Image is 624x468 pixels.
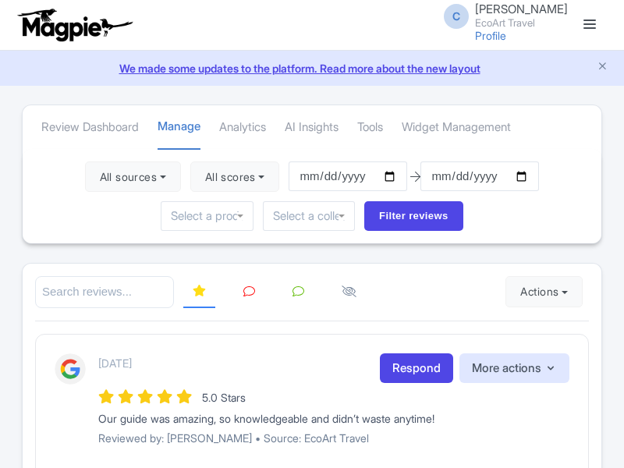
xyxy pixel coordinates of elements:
[41,106,139,149] a: Review Dashboard
[9,60,615,76] a: We made some updates to the platform. Read more about the new layout
[402,106,511,149] a: Widget Management
[35,276,174,308] input: Search reviews...
[380,353,453,384] a: Respond
[202,391,246,404] span: 5.0 Stars
[505,276,583,307] button: Actions
[14,8,135,42] img: logo-ab69f6fb50320c5b225c76a69d11143b.png
[158,105,200,150] a: Manage
[98,430,569,446] p: Reviewed by: [PERSON_NAME] • Source: EcoArt Travel
[475,29,506,42] a: Profile
[357,106,383,149] a: Tools
[434,3,568,28] a: C [PERSON_NAME] EcoArt Travel
[85,161,181,193] button: All sources
[273,209,345,223] input: Select a collection
[55,353,86,385] img: Google Logo
[364,201,463,231] input: Filter reviews
[475,2,568,16] span: [PERSON_NAME]
[219,106,266,149] a: Analytics
[597,58,608,76] button: Close announcement
[459,353,569,384] button: More actions
[98,355,132,371] p: [DATE]
[285,106,339,149] a: AI Insights
[475,18,568,28] small: EcoArt Travel
[171,209,243,223] input: Select a product
[98,410,569,427] div: Our guide was amazing, so knowledgeable and didn’t waste anytime!
[444,4,469,29] span: C
[190,161,280,193] button: All scores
